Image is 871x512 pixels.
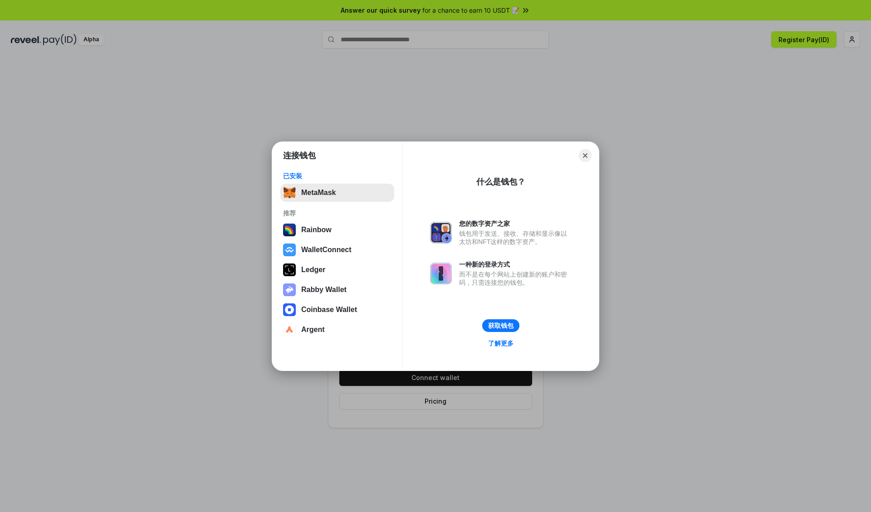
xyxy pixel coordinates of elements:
[283,283,296,296] img: svg+xml,%3Csvg%20xmlns%3D%22http%3A%2F%2Fwww.w3.org%2F2000%2Fsvg%22%20fill%3D%22none%22%20viewBox...
[280,301,394,319] button: Coinbase Wallet
[459,229,572,246] div: 钱包用于发送、接收、存储和显示像以太坊和NFT这样的数字资产。
[283,150,316,161] h1: 连接钱包
[301,286,347,294] div: Rabby Wallet
[283,263,296,276] img: svg+xml,%3Csvg%20xmlns%3D%22http%3A%2F%2Fwww.w3.org%2F2000%2Fsvg%22%20width%3D%2228%22%20height%3...
[283,186,296,199] img: svg+xml,%3Csvg%20fill%3D%22none%22%20height%3D%2233%22%20viewBox%3D%220%200%2035%2033%22%20width%...
[283,244,296,256] img: svg+xml,%3Csvg%20width%3D%2228%22%20height%3D%2228%22%20viewBox%3D%220%200%2028%2028%22%20fill%3D...
[283,209,391,217] div: 推荐
[280,241,394,259] button: WalletConnect
[280,261,394,279] button: Ledger
[430,263,452,284] img: svg+xml,%3Csvg%20xmlns%3D%22http%3A%2F%2Fwww.w3.org%2F2000%2Fsvg%22%20fill%3D%22none%22%20viewBox...
[482,319,519,332] button: 获取钱包
[301,306,357,314] div: Coinbase Wallet
[280,221,394,239] button: Rainbow
[283,303,296,316] img: svg+xml,%3Csvg%20width%3D%2228%22%20height%3D%2228%22%20viewBox%3D%220%200%2028%2028%22%20fill%3D...
[280,281,394,299] button: Rabby Wallet
[301,189,336,197] div: MetaMask
[579,149,592,162] button: Close
[488,322,514,330] div: 获取钱包
[283,172,391,180] div: 已安装
[459,219,572,228] div: 您的数字资产之家
[483,337,519,349] a: 了解更多
[459,260,572,268] div: 一种新的登录方式
[283,323,296,336] img: svg+xml,%3Csvg%20width%3D%2228%22%20height%3D%2228%22%20viewBox%3D%220%200%2028%2028%22%20fill%3D...
[301,266,325,274] div: Ledger
[301,246,352,254] div: WalletConnect
[301,226,332,234] div: Rainbow
[488,339,514,347] div: 了解更多
[280,321,394,339] button: Argent
[430,222,452,244] img: svg+xml,%3Csvg%20xmlns%3D%22http%3A%2F%2Fwww.w3.org%2F2000%2Fsvg%22%20fill%3D%22none%22%20viewBox...
[459,270,572,287] div: 而不是在每个网站上创建新的账户和密码，只需连接您的钱包。
[301,326,325,334] div: Argent
[476,176,525,187] div: 什么是钱包？
[280,184,394,202] button: MetaMask
[283,224,296,236] img: svg+xml,%3Csvg%20width%3D%22120%22%20height%3D%22120%22%20viewBox%3D%220%200%20120%20120%22%20fil...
